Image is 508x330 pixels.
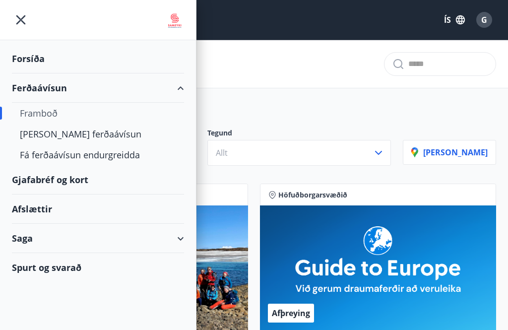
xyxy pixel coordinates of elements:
[165,11,184,31] img: union_logo
[439,11,470,29] button: ÍS
[411,147,488,158] p: [PERSON_NAME]
[278,190,347,200] span: Höfuðborgarsvæðið
[207,140,391,166] button: Allt
[12,11,30,29] button: menu
[207,128,391,140] p: Tegund
[12,195,184,224] div: Afslættir
[20,144,176,165] div: Fá ferðaávísun endurgreidda
[481,14,487,25] span: G
[12,253,184,282] div: Spurt og svarað
[272,308,310,319] span: Afþreying
[12,165,184,195] div: Gjafabréf og kort
[12,224,184,253] div: Saga
[403,140,496,165] button: [PERSON_NAME]
[20,103,176,124] div: Framboð
[12,44,184,73] div: Forsíða
[216,147,228,158] span: Allt
[12,73,184,103] div: Ferðaávísun
[20,124,176,144] div: [PERSON_NAME] ferðaávísun
[472,8,496,32] button: G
